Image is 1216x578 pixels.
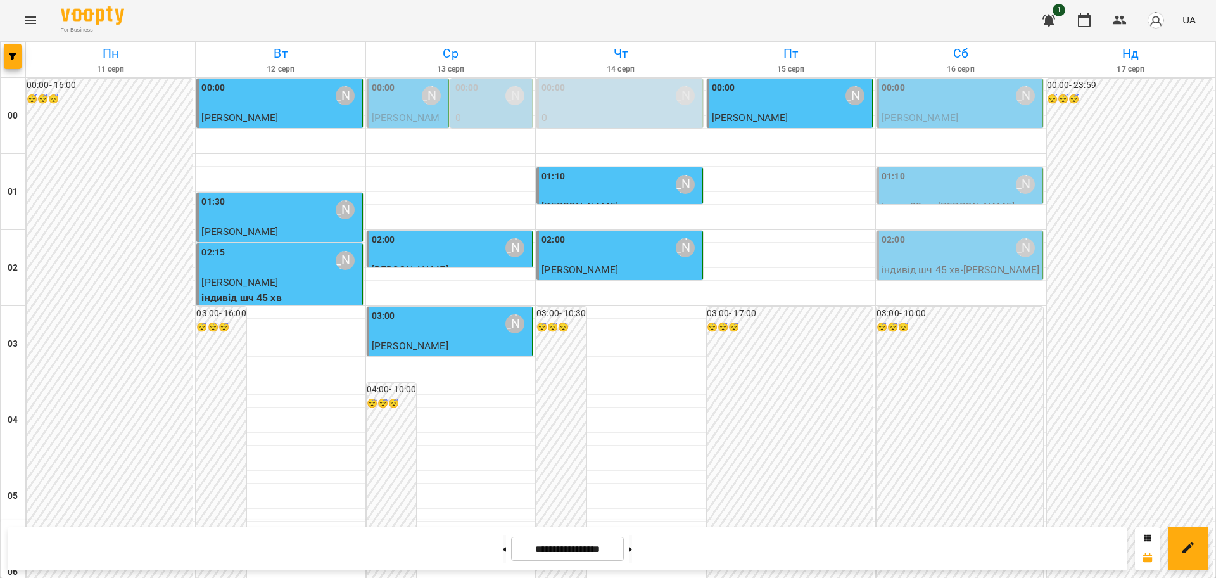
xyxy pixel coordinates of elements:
button: Menu [15,5,46,35]
div: Вовк Галина [1016,238,1035,257]
p: індивід МА 45 хв [712,125,870,141]
label: 00:00 [541,81,565,95]
h6: Сб [878,44,1043,63]
span: [PERSON_NAME] [541,264,618,276]
p: індивід МА 45 хв [201,125,359,141]
p: індивід шч 45 хв ([PERSON_NAME]) [455,125,529,170]
span: UA [1182,13,1196,27]
p: індивід шч 45 хв [541,278,699,293]
label: 00:00 [712,81,735,95]
div: Вовк Галина [336,251,355,270]
div: Вовк Галина [336,200,355,219]
span: [PERSON_NAME] [372,264,448,276]
p: індивід шч 45 хв [882,125,1039,141]
p: 0 [541,110,699,125]
h6: 16 серп [878,63,1043,75]
div: Вовк Галина [1016,86,1035,105]
h6: 😴😴😴 [196,321,246,335]
label: 02:00 [541,233,565,247]
span: [PERSON_NAME] [201,112,278,124]
h6: 11 серп [28,63,193,75]
h6: 😴😴😴 [536,321,586,335]
span: [PERSON_NAME] [712,112,788,124]
p: індивід шч 45 хв [201,290,359,305]
p: індивід шч 45 хв - [PERSON_NAME] [882,262,1039,278]
h6: 03:00 - 16:00 [196,307,246,321]
span: [PERSON_NAME] [201,226,278,238]
h6: 😴😴😴 [707,321,873,335]
h6: Пт [708,44,873,63]
label: 01:10 [882,170,905,184]
span: 1 [1053,4,1065,16]
label: 02:00 [372,233,395,247]
h6: 03:00 - 17:00 [707,307,873,321]
div: Вовк Галина [422,86,441,105]
h6: 15 серп [708,63,873,75]
div: Вовк Галина [676,175,695,194]
h6: 12 серп [198,63,363,75]
h6: 03 [8,337,18,351]
div: Вовк Галина [676,86,695,105]
h6: 😴😴😴 [1047,93,1213,106]
h6: 😴😴😴 [27,93,193,106]
label: 01:10 [541,170,565,184]
div: Вовк Галина [505,314,524,333]
h6: 😴😴😴 [367,397,416,411]
label: 01:30 [201,195,225,209]
h6: 00:00 - 16:00 [27,79,193,93]
div: Вовк Галина [676,238,695,257]
label: 03:00 [372,309,395,323]
div: Вовк Галина [845,86,864,105]
label: 00:00 [201,81,225,95]
button: UA [1177,8,1201,32]
h6: 02 [8,261,18,275]
h6: 13 серп [368,63,533,75]
p: 0 [455,110,529,125]
h6: 01 [8,185,18,199]
p: індивід шч 45 хв [201,240,359,255]
h6: Чт [538,44,703,63]
label: 02:15 [201,246,225,260]
div: Вовк Галина [1016,175,1035,194]
span: [PERSON_NAME] [201,276,278,288]
span: [PERSON_NAME] [541,200,618,212]
h6: 03:00 - 10:00 [877,307,1042,321]
h6: 04 [8,413,18,427]
h6: Пн [28,44,193,63]
h6: 00 [8,109,18,123]
h6: 00:00 - 23:59 [1047,79,1213,93]
span: [PERSON_NAME] [372,112,440,139]
h6: 04:00 - 10:00 [367,383,416,397]
label: 00:00 [882,81,905,95]
label: 00:00 [372,81,395,95]
span: [PERSON_NAME] [882,112,958,124]
h6: Нд [1048,44,1213,63]
img: avatar_s.png [1147,11,1165,29]
h6: Вт [198,44,363,63]
h6: 14 серп [538,63,703,75]
img: Voopty Logo [61,6,124,25]
span: For Business [61,26,124,34]
span: [PERSON_NAME] [372,340,448,352]
h6: 03:00 - 10:30 [536,307,586,321]
p: індивід МА 45 хв ([PERSON_NAME]) [541,125,699,155]
p: Індив 30 хв - [PERSON_NAME] [882,199,1039,214]
label: 00:00 [455,81,479,95]
h6: 05 [8,489,18,503]
h6: 😴😴😴 [877,321,1042,335]
h6: Ср [368,44,533,63]
p: індивід МА 45 хв [372,354,529,369]
div: Вовк Галина [505,86,524,105]
h6: 17 серп [1048,63,1213,75]
div: Вовк Галина [336,86,355,105]
div: Вовк Галина [505,238,524,257]
label: 02:00 [882,233,905,247]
